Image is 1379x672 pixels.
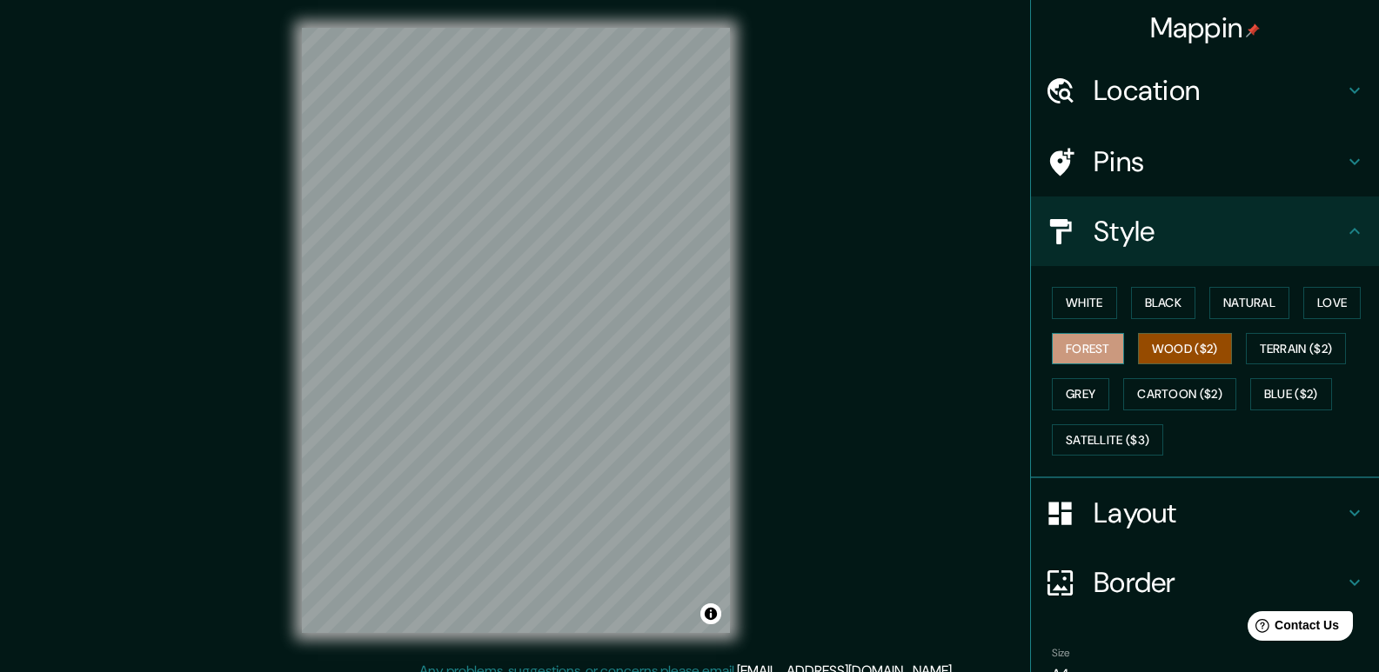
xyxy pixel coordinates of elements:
h4: Border [1094,565,1344,600]
button: Grey [1052,378,1109,410]
div: Style [1031,196,1379,266]
div: Location [1031,56,1379,125]
div: Layout [1031,478,1379,548]
button: White [1052,287,1117,319]
button: Natural [1209,287,1289,319]
button: Forest [1052,333,1124,365]
h4: Style [1094,214,1344,249]
img: pin-icon.png [1246,23,1260,37]
button: Black [1131,287,1196,319]
div: Pins [1031,127,1379,196]
iframe: Help widget launcher [1224,604,1360,653]
button: Terrain ($2) [1246,333,1347,365]
label: Size [1052,646,1070,661]
h4: Layout [1094,496,1344,530]
h4: Pins [1094,144,1344,179]
button: Love [1303,287,1361,319]
button: Satellite ($3) [1052,424,1163,456]
button: Wood ($2) [1138,333,1232,365]
div: Border [1031,548,1379,617]
canvas: Map [302,28,730,633]
h4: Mappin [1150,10,1261,45]
h4: Location [1094,73,1344,108]
button: Cartoon ($2) [1123,378,1236,410]
button: Blue ($2) [1250,378,1332,410]
button: Toggle attribution [700,603,721,624]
